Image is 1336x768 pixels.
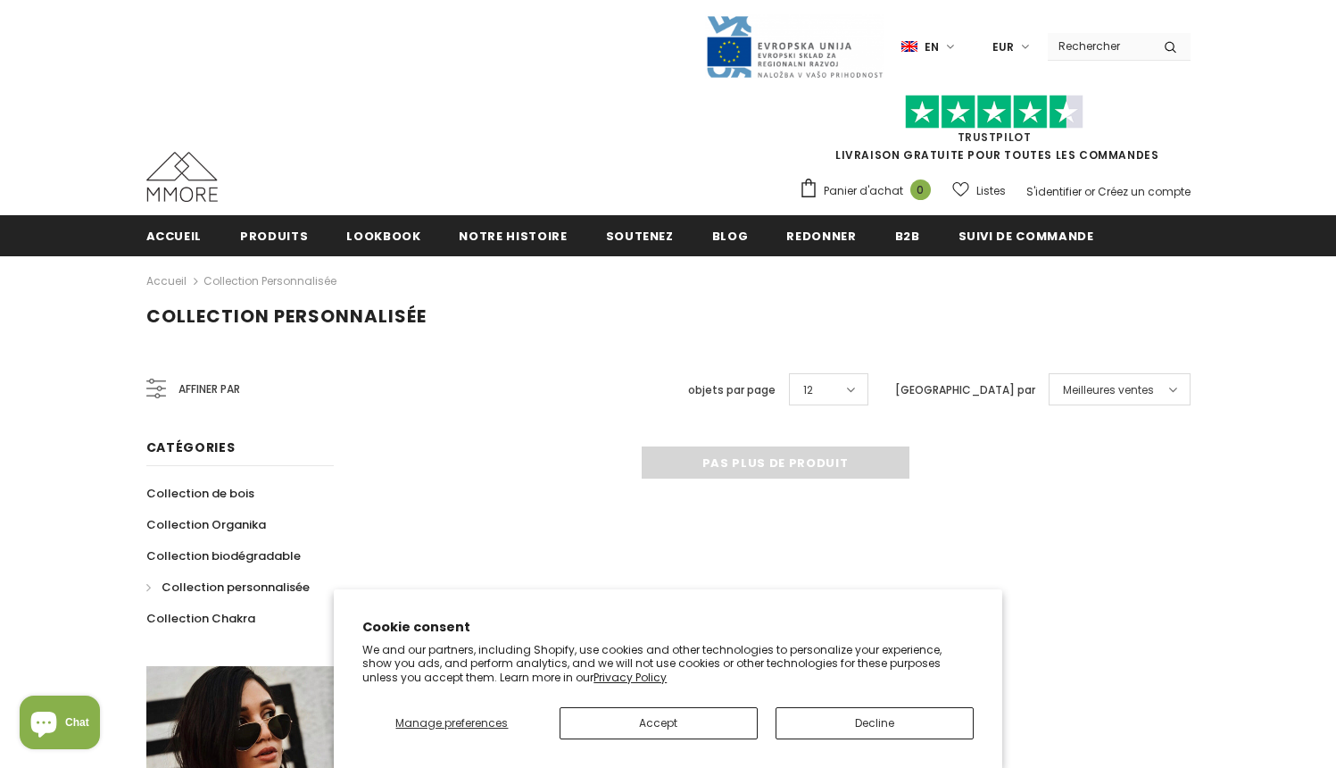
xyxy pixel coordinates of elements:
a: Redonner [786,215,856,255]
a: soutenez [606,215,674,255]
span: Affiner par [178,380,240,399]
a: Collection personnalisée [203,273,336,288]
a: Javni Razpis [705,38,884,54]
span: or [1084,184,1095,199]
span: Panier d'achat [824,182,903,200]
span: LIVRAISON GRATUITE POUR TOUTES LES COMMANDES [799,103,1191,163]
span: Redonner [786,228,856,245]
a: Accueil [146,215,203,255]
span: Collection Organika [146,516,266,533]
span: Suivi de commande [958,228,1094,245]
span: Catégories [146,438,236,456]
h2: Cookie consent [362,618,974,637]
span: Collection personnalisée [162,579,310,596]
img: Faites confiance aux étoiles pilotes [905,95,1083,129]
a: Accueil [146,271,187,292]
inbox-online-store-chat: Shopify online store chat [14,696,105,754]
span: Accueil [146,228,203,245]
a: Lookbook [346,215,420,255]
span: Listes [976,182,1006,200]
a: Collection de bois [146,478,254,509]
a: S'identifier [1026,184,1082,199]
a: Panier d'achat 0 [799,178,940,205]
a: TrustPilot [958,129,1032,145]
span: Collection de bois [146,485,254,502]
button: Decline [776,707,974,739]
button: Manage preferences [362,707,541,739]
a: Listes [952,175,1006,206]
span: Lookbook [346,228,420,245]
input: Search Site [1048,33,1150,59]
span: soutenez [606,228,674,245]
a: Notre histoire [459,215,567,255]
span: Collection Chakra [146,610,255,627]
a: Blog [712,215,749,255]
span: Blog [712,228,749,245]
a: Produits [240,215,308,255]
img: Javni Razpis [705,14,884,79]
label: objets par page [688,381,776,399]
button: Accept [560,707,758,739]
span: Collection biodégradable [146,547,301,564]
a: Collection personnalisée [146,572,310,603]
img: i-lang-1.png [901,39,917,54]
span: B2B [895,228,920,245]
label: [GEOGRAPHIC_DATA] par [895,381,1035,399]
a: Collection Organika [146,509,266,540]
span: en [925,38,939,56]
span: Collection personnalisée [146,304,427,329]
span: Meilleures ventes [1063,381,1154,399]
a: Privacy Policy [593,670,667,685]
img: Cas MMORE [146,152,218,202]
a: Créez un compte [1098,184,1191,199]
span: EUR [992,38,1014,56]
span: 0 [910,179,931,200]
a: Suivi de commande [958,215,1094,255]
a: Collection Chakra [146,603,255,634]
span: Produits [240,228,308,245]
span: 12 [803,381,813,399]
span: Notre histoire [459,228,567,245]
span: Manage preferences [395,715,508,730]
a: B2B [895,215,920,255]
p: We and our partners, including Shopify, use cookies and other technologies to personalize your ex... [362,643,974,685]
a: Collection biodégradable [146,540,301,572]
